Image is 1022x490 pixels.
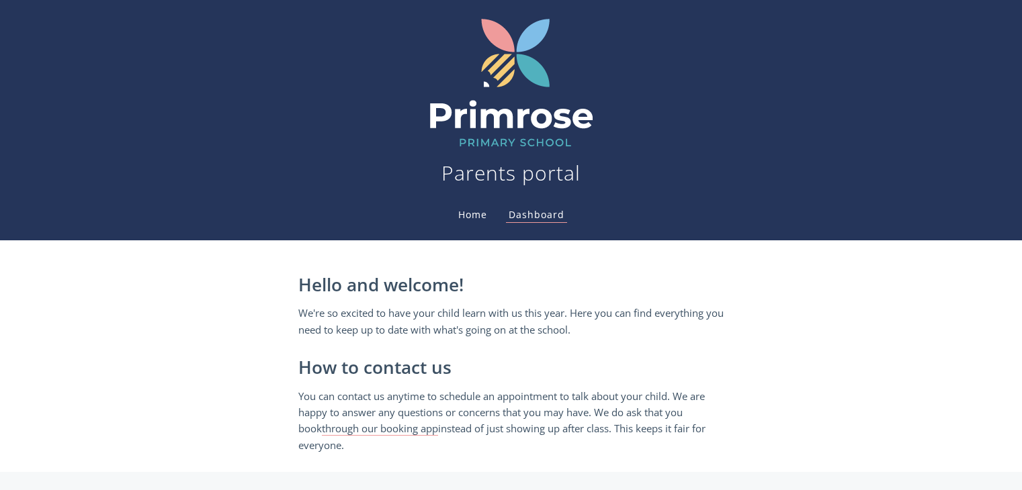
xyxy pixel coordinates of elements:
[506,208,567,223] a: Dashboard
[298,275,724,295] h2: Hello and welcome!
[322,422,438,436] a: through our booking app
[441,160,581,187] h1: Parents portal
[298,358,724,378] h2: How to contact us
[298,305,724,338] p: We're so excited to have your child learn with us this year. Here you can find everything you nee...
[298,388,724,454] p: You can contact us anytime to schedule an appointment to talk about your child. We are happy to a...
[456,208,490,221] a: Home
